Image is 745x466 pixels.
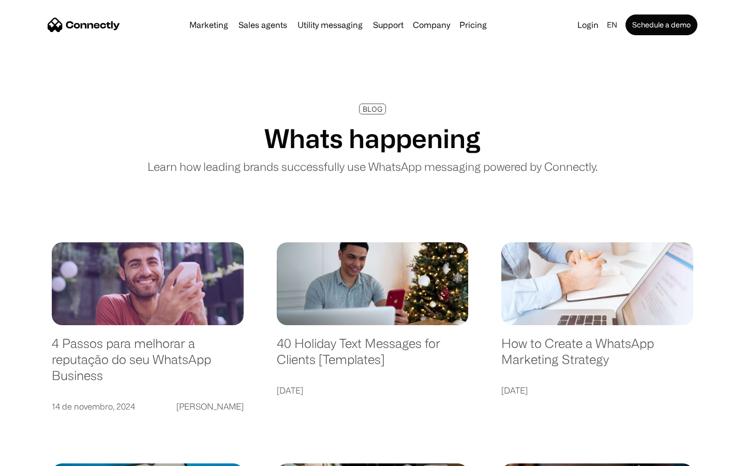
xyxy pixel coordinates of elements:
a: How to Create a WhatsApp Marketing Strategy [501,336,693,377]
a: Pricing [455,21,491,29]
a: Support [369,21,408,29]
ul: Language list [21,448,62,462]
a: 4 Passos para melhorar a reputação do seu WhatsApp Business [52,336,244,394]
div: 14 de novembro, 2024 [52,399,135,414]
h1: Whats happening [264,123,481,154]
a: 40 Holiday Text Messages for Clients [Templates] [277,336,469,377]
div: BLOG [363,105,382,113]
div: en [607,18,617,32]
aside: Language selected: English [10,448,62,462]
div: [DATE] [501,383,528,398]
div: [DATE] [277,383,303,398]
p: Learn how leading brands successfully use WhatsApp messaging powered by Connectly. [147,158,598,175]
a: Utility messaging [293,21,367,29]
a: Marketing [185,21,232,29]
a: Sales agents [234,21,291,29]
div: Company [413,18,450,32]
a: Login [573,18,603,32]
a: Schedule a demo [625,14,697,35]
div: [PERSON_NAME] [176,399,244,414]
